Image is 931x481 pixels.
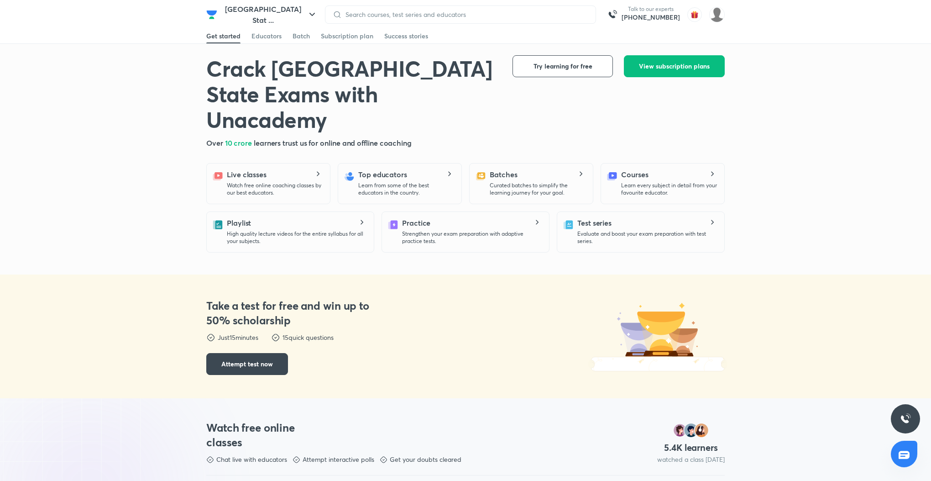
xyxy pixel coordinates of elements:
a: Educators [251,29,282,43]
h5: Test series [577,217,612,228]
span: View subscription plans [639,62,710,71]
h5: Playlist [227,217,251,228]
img: call-us [603,5,622,24]
span: Try learning for free [533,62,592,71]
h3: Take a test for free and win up to 50% scholarship [206,298,377,328]
div: Get started [206,32,241,41]
p: Attempt interactive polls [303,455,374,464]
input: Search courses, test series and educators [342,11,588,18]
p: Strengthen your exam preparation with adaptive practice tests. [402,230,542,245]
h3: Watch free online classes [206,420,312,449]
h5: Batches [490,169,517,180]
p: Just 15 minutes [218,333,258,342]
h5: Live classes [227,169,267,180]
p: Learn from some of the best educators in the country. [358,182,454,196]
a: Success stories [384,29,428,43]
h5: Courses [621,169,648,180]
button: Attempt test now [206,353,288,375]
img: ttu [900,413,911,424]
span: Over [206,138,225,148]
a: Batch [293,29,310,43]
a: Get started [206,29,241,43]
button: View subscription plans [624,55,725,77]
a: Subscription plan [321,29,373,43]
p: watched a class [DATE] [657,455,725,464]
a: [PHONE_NUMBER] [622,13,680,22]
div: Batch [293,32,310,41]
h5: Top educators [358,169,407,180]
img: Sakshi Nath [709,7,725,22]
div: Success stories [384,32,428,41]
img: dst-points [271,333,280,342]
h1: Crack [GEOGRAPHIC_DATA] State Exams with Unacademy [206,55,498,132]
p: 15 quick questions [282,333,334,342]
h4: 5.4 K learners [664,442,718,454]
p: Chat live with educators [216,455,287,464]
h5: Practice [402,217,430,228]
p: High quality lecture videos for the entire syllabus for all your subjects. [227,230,366,245]
span: Attempt test now [221,359,273,369]
div: Educators [251,32,282,41]
div: Subscription plan [321,32,373,41]
img: dst-trophy [615,301,701,357]
p: Talk to our experts [622,5,680,13]
span: learners trust us for online and offline coaching [254,138,412,148]
button: Try learning for free [513,55,613,77]
p: Evaluate and boost your exam preparation with test series. [577,230,717,245]
span: 10 crore [225,138,254,148]
img: dst-points [206,333,215,342]
p: Learn every subject in detail from your favourite educator. [621,182,717,196]
p: Get your doubts cleared [390,455,461,464]
p: Watch free online coaching classes by our best educators. [227,182,323,196]
img: avatar [687,7,702,22]
p: Curated batches to simplify the learning journey for your goal. [490,182,586,196]
img: Company Logo [206,9,217,20]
